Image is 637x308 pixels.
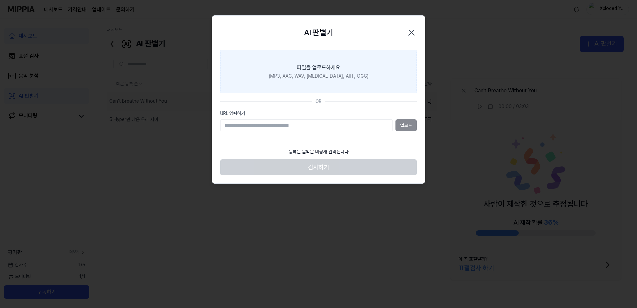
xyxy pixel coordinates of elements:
[297,64,340,72] div: 파일을 업로드하세요
[316,98,321,105] div: OR
[269,73,368,80] div: (MP3, AAC, WAV, [MEDICAL_DATA], AIFF, OGG)
[285,145,352,159] div: 등록된 음악은 비공개 관리됩니다
[304,26,333,39] h2: AI 판별기
[220,110,417,117] label: URL 입력하기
